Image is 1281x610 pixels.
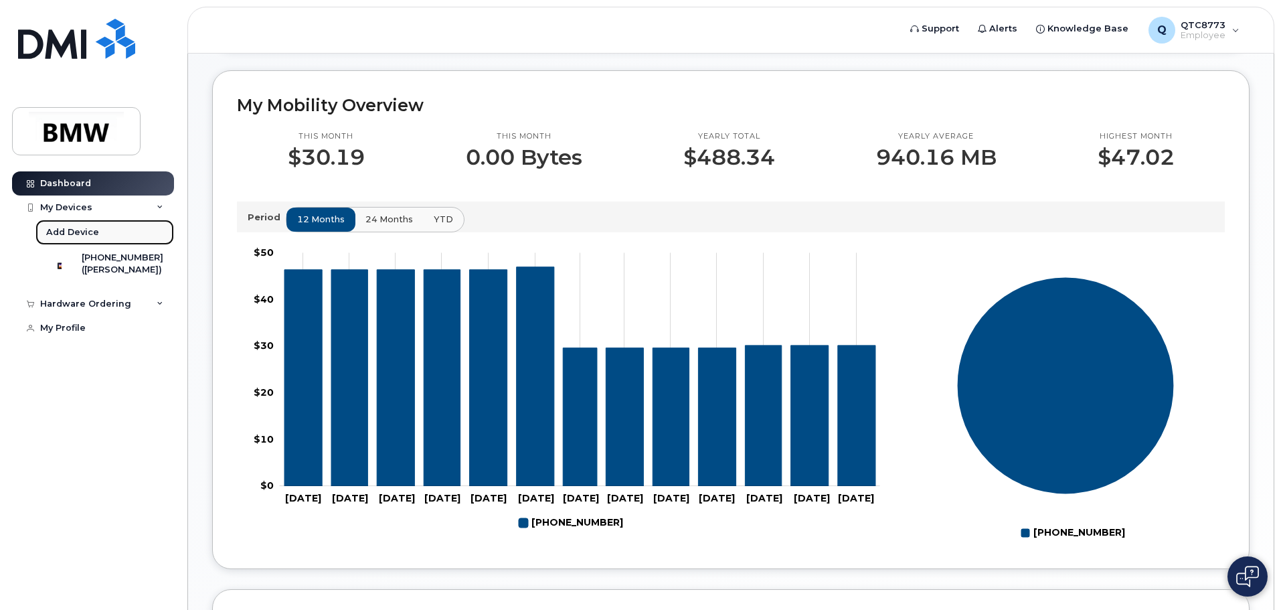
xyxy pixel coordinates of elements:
tspan: [DATE] [332,492,368,504]
tspan: [DATE] [285,492,321,504]
a: Alerts [968,15,1027,42]
tspan: [DATE] [838,492,874,504]
tspan: [DATE] [699,492,735,504]
tspan: $40 [254,293,274,305]
p: This month [288,131,365,142]
tspan: $0 [260,479,274,491]
p: $488.34 [683,145,775,169]
span: QTC8773 [1181,19,1225,30]
p: 940.16 MB [876,145,997,169]
tspan: [DATE] [653,492,689,504]
g: Chart [254,246,880,534]
span: Support [922,22,959,35]
g: Chart [957,277,1175,544]
tspan: [DATE] [563,492,599,504]
span: YTD [434,213,453,226]
tspan: $10 [254,433,274,445]
div: QTC8773 [1139,17,1249,44]
tspan: $30 [254,339,274,352]
g: 864-765-4833 [284,266,875,485]
g: Series [957,277,1175,494]
g: 864-765-4833 [519,512,623,534]
tspan: [DATE] [424,492,460,504]
p: Yearly total [683,131,775,142]
p: Period [248,211,286,224]
p: This month [466,131,582,142]
tspan: $20 [254,386,274,398]
p: Highest month [1098,131,1175,142]
a: Support [901,15,968,42]
span: Q [1157,22,1167,38]
tspan: [DATE] [518,492,554,504]
p: 0.00 Bytes [466,145,582,169]
tspan: $50 [254,246,274,258]
span: Employee [1181,30,1225,41]
p: Yearly average [876,131,997,142]
tspan: [DATE] [746,492,782,504]
tspan: [DATE] [471,492,507,504]
tspan: [DATE] [607,492,643,504]
span: Alerts [989,22,1017,35]
span: Knowledge Base [1047,22,1128,35]
g: Legend [1021,522,1125,544]
a: Knowledge Base [1027,15,1138,42]
p: $47.02 [1098,145,1175,169]
p: $30.19 [288,145,365,169]
img: Open chat [1236,566,1259,587]
g: Legend [519,512,623,534]
h2: My Mobility Overview [237,95,1225,115]
tspan: [DATE] [379,492,415,504]
tspan: [DATE] [794,492,830,504]
span: 24 months [365,213,413,226]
